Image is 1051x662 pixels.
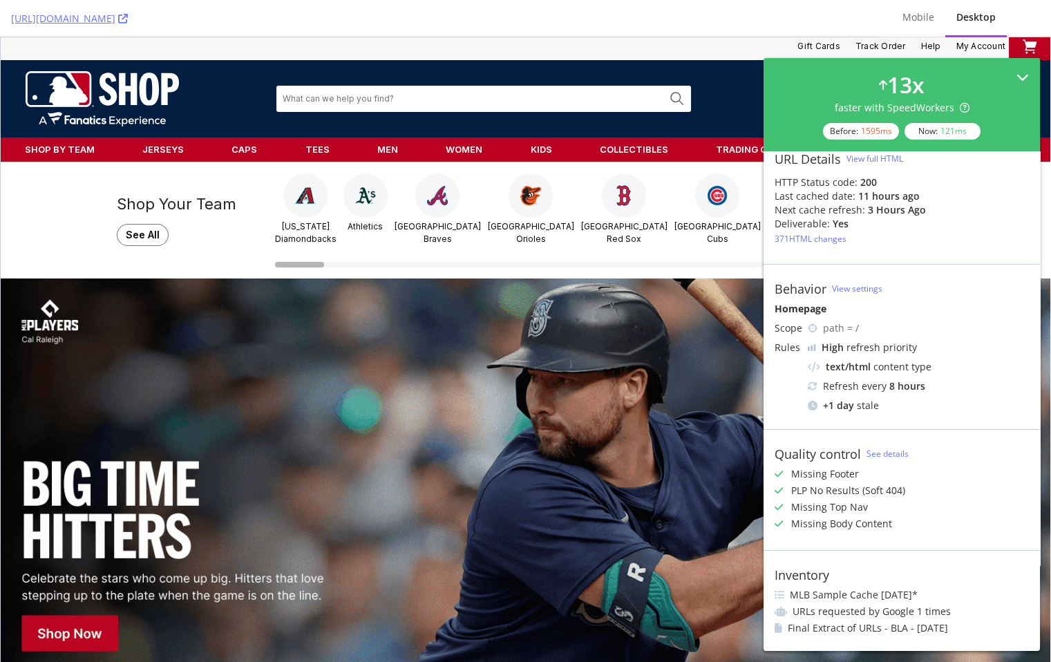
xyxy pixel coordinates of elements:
a: Help [916,3,944,15]
div: 121 ms [940,125,967,137]
div: Before: [823,123,899,140]
a: Track Order [850,3,909,15]
div: Desktop [956,10,996,24]
div: Missing Footer [791,467,859,481]
div: Refresh every [808,379,1029,393]
a: MLB Shop Official Online Store [14,53,189,67]
div: Scroll through the content [274,225,934,230]
div: Deliverable: [775,217,830,231]
img: Sign Up & Save [886,48,965,75]
img: MLB.com [824,48,865,75]
div: stale [808,399,1029,413]
div: Rules [775,341,802,354]
span: [GEOGRAPHIC_DATA] Orioles [487,183,574,208]
span: [GEOGRAPHIC_DATA] Braves [394,183,480,208]
div: Homepage [775,302,1029,316]
a: Atlanta Braves [394,136,480,208]
a: tees [281,100,352,124]
button: 371HTML changes [775,231,846,247]
div: Now: [905,123,981,140]
a: kids [506,100,575,124]
div: 371 HTML changes [775,233,846,245]
div: 13 x [887,69,925,101]
span: [GEOGRAPHIC_DATA] Cubs [674,183,760,208]
a: trading cards [692,100,815,124]
a: players [815,100,904,124]
a: sale [904,100,974,124]
a: Cincinnati Reds [860,136,947,208]
a: more [975,100,1050,124]
div: + 1 day [823,399,854,413]
span: Shop Your Team [116,158,236,176]
a: Chicago White Sox [767,136,853,208]
a: My Account [951,3,1009,15]
div: 11 hours ago [858,189,920,203]
a: Arizona Diamondbacks [274,136,336,208]
div: Mobile [902,10,934,24]
li: MLB Sample Cache [DATE]* [775,588,1029,602]
span: [GEOGRAPHIC_DATA] White Sox [767,183,853,208]
a: caps [207,100,281,124]
span: See All [125,191,159,205]
div: Next cache refresh: [775,203,865,217]
div: path = / [823,321,1029,335]
div: faster with SpeedWorkers [835,101,969,115]
span: [GEOGRAPHIC_DATA] Reds [860,183,947,208]
div: Scope [775,321,802,335]
div: URL Details [775,151,841,167]
div: HTTP Status code: [775,176,1029,189]
a: Baltimore Orioles [487,136,574,208]
a: collectibles [575,100,691,124]
div: Yes [833,217,849,231]
div: PLP No Results (Soft 404) [791,484,905,498]
img: MLB Shop Official Online Store [14,23,189,100]
a: Athletics [343,136,387,208]
button: Search Product [663,48,690,75]
a: [URL][DOMAIN_NAME] [11,12,128,26]
div: 8 hours [889,379,925,393]
div: View full HTML [846,153,903,164]
div: Quality control [775,446,861,462]
button: See All [116,187,168,209]
a: jerseys [117,100,207,124]
div: High [822,341,844,354]
span: [GEOGRAPHIC_DATA] Red Sox [580,183,667,208]
a: See details [867,448,909,460]
img: Mastercard [785,48,824,75]
div: content type [808,360,1029,374]
a: Gift Cards [792,3,843,15]
div: refresh priority [822,341,917,354]
a: Boston Red Sox [580,136,667,208]
a: men [352,100,421,124]
a: women [422,100,506,124]
a: Chicago Cubs [674,136,760,208]
div: 3 hours ago [868,203,926,217]
strong: 200 [860,176,877,189]
a: View settings [832,283,882,294]
input: What can we help you find? [275,48,663,75]
img: cRr4yx4cyByr8BeLxltRlzBPIAAAAAElFTkSuQmCC [808,344,816,351]
div: Inventory [775,567,829,583]
span: Athletics [347,183,382,196]
li: URLs requested by Google 1 times [775,605,1029,618]
li: Final Extract of URLs - BLA - [DATE] [775,621,1029,635]
button: View full HTML [846,148,903,170]
div: text/html [826,360,871,374]
div: Behavior [775,281,826,296]
div: 1595 ms [861,125,892,137]
div: Last cached date: [775,189,855,203]
span: [US_STATE] Diamondbacks [274,183,336,208]
div: Missing Body Content [791,517,892,531]
div: Missing Top Nav [791,500,868,514]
